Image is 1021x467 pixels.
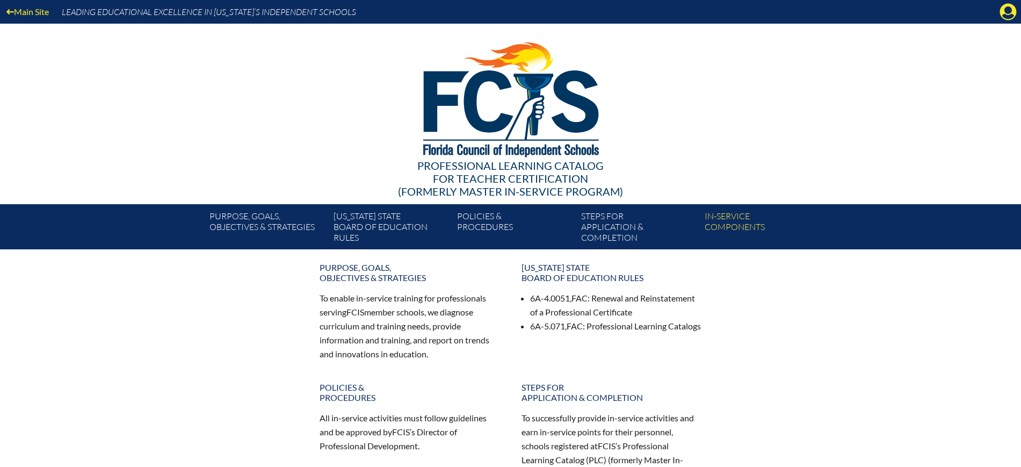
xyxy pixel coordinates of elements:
p: To enable in-service training for professionals serving member schools, we diagnose curriculum an... [320,291,500,361]
p: All in-service activities must follow guidelines and be approved by ’s Director of Professional D... [320,411,500,453]
a: Main Site [2,4,53,19]
a: In-servicecomponents [700,209,824,249]
a: Purpose, goals,objectives & strategies [205,209,329,249]
span: FAC [571,293,588,303]
li: 6A-5.071, : Professional Learning Catalogs [530,319,702,333]
span: FCIS [392,427,410,437]
div: Professional Learning Catalog (formerly Master In-service Program) [201,159,820,198]
a: Steps forapplication & completion [577,209,700,249]
img: FCISlogo221.eps [400,24,621,170]
svg: Manage Account [1000,3,1017,20]
span: FAC [567,321,583,331]
a: [US_STATE] StateBoard of Education rules [515,258,708,287]
span: FCIS [346,307,364,317]
span: for Teacher Certification [433,172,588,185]
a: Steps forapplication & completion [515,378,708,407]
li: 6A-4.0051, : Renewal and Reinstatement of a Professional Certificate [530,291,702,319]
a: [US_STATE] StateBoard of Education rules [329,209,453,249]
a: Purpose, goals,objectives & strategies [313,258,506,287]
a: Policies &Procedures [453,209,576,249]
span: FCIS [598,441,616,451]
a: Policies &Procedures [313,378,506,407]
span: PLC [589,455,604,465]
